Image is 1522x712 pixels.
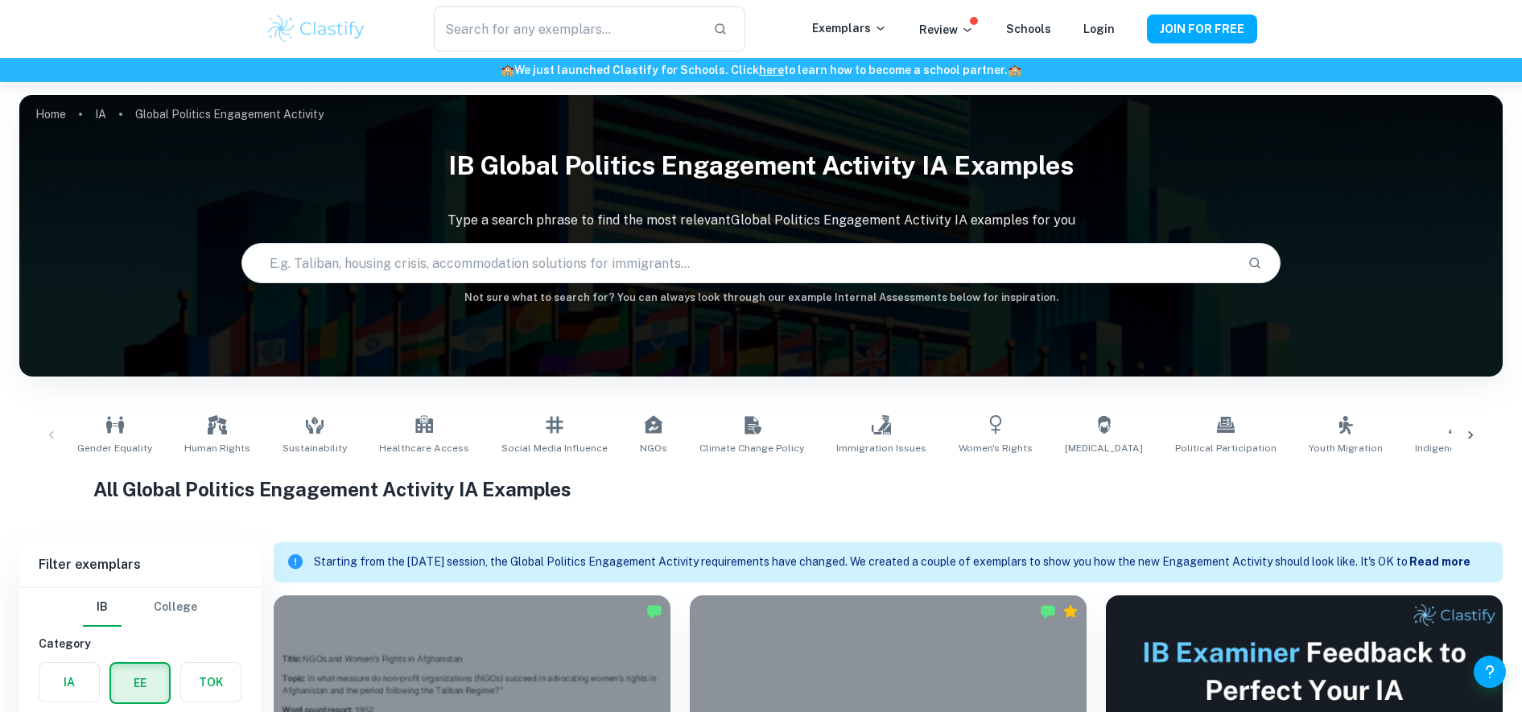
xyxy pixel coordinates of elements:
[434,6,699,51] input: Search for any exemplars...
[501,64,514,76] span: 🏫
[39,663,99,702] button: IA
[1415,441,1500,455] span: Indigenous Rights
[1065,441,1143,455] span: [MEDICAL_DATA]
[1147,14,1257,43] button: JOIN FOR FREE
[95,103,106,126] a: IA
[3,61,1519,79] h6: We just launched Clastify for Schools. Click to learn how to become a school partner.
[1083,23,1115,35] a: Login
[640,441,667,455] span: NGOs
[242,241,1234,286] input: E.g. Taliban, housing crisis, accommodation solutions for immigrants...
[1006,23,1051,35] a: Schools
[836,441,926,455] span: Immigration Issues
[19,290,1503,306] h6: Not sure what to search for? You can always look through our example Internal Assessments below f...
[699,441,804,455] span: Climate Change Policy
[1309,441,1383,455] span: Youth Migration
[77,441,152,455] span: Gender Equality
[19,542,261,587] h6: Filter exemplars
[19,211,1503,230] p: Type a search phrase to find the most relevant Global Politics Engagement Activity IA examples fo...
[283,441,347,455] span: Sustainability
[83,588,197,627] div: Filter type choice
[646,603,662,619] img: Marked
[812,19,887,37] p: Exemplars
[19,140,1503,191] h1: IB Global Politics Engagement Activity IA examples
[93,475,1429,504] h1: All Global Politics Engagement Activity IA Examples
[266,13,368,45] img: Clastify logo
[1175,441,1277,455] span: Political Participation
[1241,249,1268,277] button: Search
[135,105,324,123] p: Global Politics Engagement Activity
[759,64,784,76] a: here
[39,635,241,652] h6: Category
[1474,656,1506,688] button: Help and Feedback
[959,441,1033,455] span: Women's Rights
[314,554,1409,571] p: Starting from the [DATE] session, the Global Politics Engagement Activity requirements have chang...
[919,21,974,39] p: Review
[1008,64,1021,76] span: 🏫
[181,663,241,702] button: TOK
[35,103,66,126] a: Home
[184,441,250,455] span: Human Rights
[111,664,169,702] button: EE
[1409,555,1470,568] b: Read more
[1062,603,1079,619] div: Premium
[1040,603,1056,619] img: Marked
[154,588,197,627] button: College
[379,441,469,455] span: Healthcare Access
[501,441,608,455] span: Social Media Influence
[83,588,122,627] button: IB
